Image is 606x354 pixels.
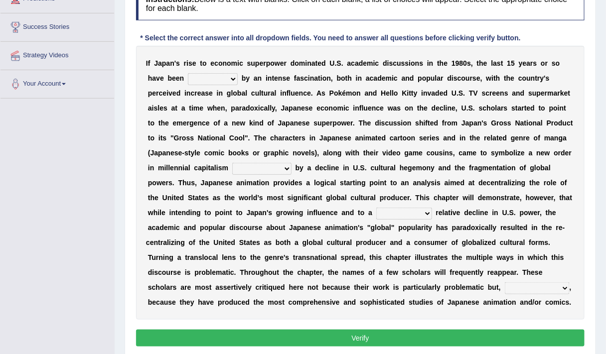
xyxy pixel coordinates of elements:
b: n [531,74,535,82]
b: n [369,89,373,97]
b: h [348,74,352,82]
b: S [337,59,341,67]
b: d [176,89,181,97]
b: s [154,104,158,112]
b: r [268,89,271,97]
b: A [316,89,321,97]
b: o [352,89,357,97]
b: l [275,89,277,97]
b: d [383,59,387,67]
b: o [233,89,237,97]
b: t [437,59,440,67]
b: r [284,59,287,67]
b: , [225,104,227,112]
b: ' [174,59,176,67]
b: r [537,74,540,82]
b: c [251,89,255,97]
b: r [558,89,560,97]
b: h [479,59,483,67]
b: o [394,89,398,97]
b: n [326,74,331,82]
b: o [341,74,345,82]
b: c [214,59,218,67]
div: * Select the correct answer into all dropdown fields. You need to answer all questions before cli... [136,33,525,43]
b: e [217,104,221,112]
b: y [540,74,544,82]
b: p [162,59,166,67]
b: s [552,59,556,67]
b: e [492,89,496,97]
b: i [186,59,188,67]
b: n [180,74,184,82]
b: c [394,74,398,82]
b: d [448,74,452,82]
b: p [266,59,271,67]
b: S [458,89,463,97]
b: o [334,89,338,97]
b: r [184,59,186,67]
b: a [271,89,275,97]
b: d [444,89,448,97]
b: m [386,74,392,82]
b: t [501,59,503,67]
b: u [465,74,470,82]
b: e [163,89,167,97]
b: e [444,59,448,67]
b: e [274,74,278,82]
b: t [493,74,496,82]
b: e [152,89,156,97]
b: e [172,89,176,97]
b: a [365,89,369,97]
b: e [523,59,527,67]
b: p [418,74,422,82]
b: c [303,89,307,97]
b: i [409,59,411,67]
b: i [387,59,389,67]
b: n [310,74,314,82]
b: c [191,89,195,97]
b: e [176,74,180,82]
b: n [186,89,191,97]
b: n [356,89,361,97]
b: e [386,89,390,97]
b: u [251,59,256,67]
b: s [321,89,325,97]
b: s [420,59,424,67]
b: e [317,59,321,67]
b: a [314,74,318,82]
b: d [520,89,525,97]
b: 9 [455,59,459,67]
b: i [217,89,219,97]
a: Strategy Videos [0,42,114,67]
b: c [304,74,308,82]
b: l [231,89,233,97]
b: o [411,59,415,67]
b: 5 [511,59,515,67]
b: c [486,89,490,97]
b: n [268,74,272,82]
b: a [148,104,152,112]
b: r [470,74,472,82]
b: e [564,89,568,97]
b: r [489,89,492,97]
b: k [338,89,342,97]
b: e [209,89,213,97]
b: e [363,59,367,67]
b: t [568,89,571,97]
b: c [375,59,379,67]
b: a [527,59,531,67]
b: . [463,89,465,97]
b: i [305,59,307,67]
b: i [166,89,168,97]
b: a [554,89,558,97]
b: t [535,74,538,82]
b: n [516,89,520,97]
b: y [519,59,523,67]
b: l [157,104,159,112]
b: a [297,74,301,82]
b: i [392,74,394,82]
b: 8 [459,59,463,67]
b: p [148,89,152,97]
b: s [546,74,550,82]
b: n [307,59,311,67]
